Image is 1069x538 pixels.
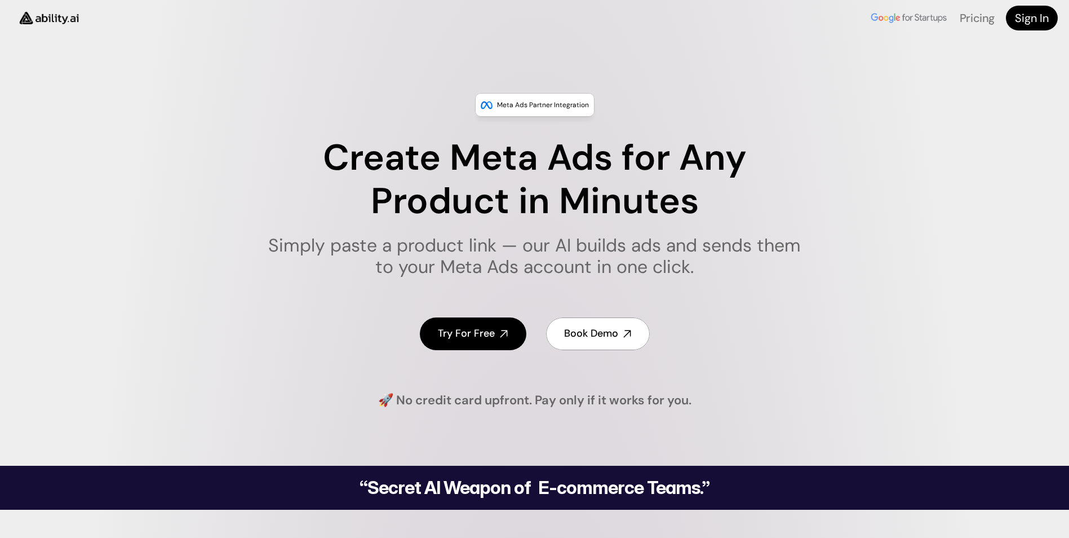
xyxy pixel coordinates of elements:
[378,392,691,409] h4: 🚀 No credit card upfront. Pay only if it works for you.
[438,327,495,341] h4: Try For Free
[1015,10,1049,26] h4: Sign In
[960,11,995,25] a: Pricing
[261,235,808,278] h1: Simply paste a product link — our AI builds ads and sends them to your Meta Ads account in one cl...
[331,479,739,497] h2: “Secret AI Weapon of E-commerce Teams.”
[1006,6,1058,30] a: Sign In
[564,327,618,341] h4: Book Demo
[497,99,589,111] p: Meta Ads Partner Integration
[546,317,650,350] a: Book Demo
[261,136,808,223] h1: Create Meta Ads for Any Product in Minutes
[420,317,526,350] a: Try For Free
